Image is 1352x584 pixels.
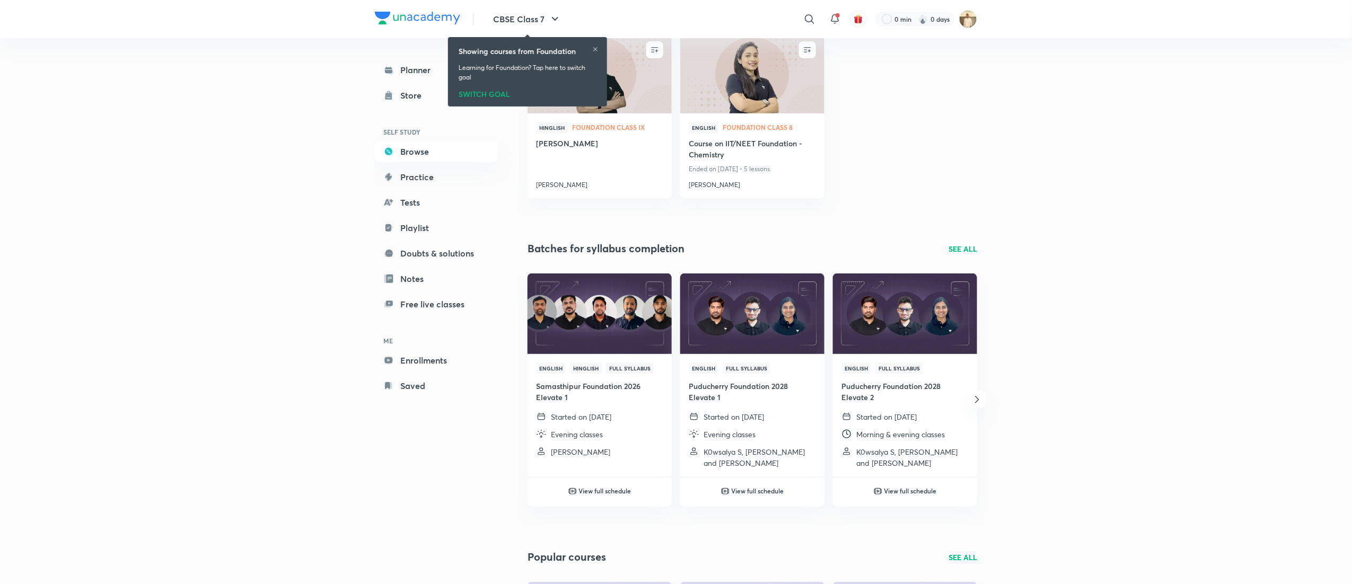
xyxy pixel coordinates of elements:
[375,294,498,315] a: Free live classes
[551,446,610,457] p: Ujjwal Omkar
[579,486,631,495] h6: View full schedule
[884,486,937,495] h6: View full schedule
[704,411,764,422] p: Started on [DATE]
[459,46,576,57] h6: Showing courses from Foundation
[528,549,606,565] h2: Popular courses
[375,268,498,289] a: Notes
[680,33,824,113] a: new-thumbnail
[689,138,816,162] a: Course on IIT/NEET Foundation - Chemistry
[487,8,568,30] button: CBSE Class 7
[568,487,577,495] img: play
[856,446,969,468] p: K0wsalya S, Muthulakshmi T and Monika Thirugnanasambandam
[689,176,816,190] a: [PERSON_NAME]
[833,273,977,477] a: ThumbnailEnglishFull SyllabusPuducherry Foundation 2028 Elevate 2Started on [DATE]Morning & eveni...
[375,217,498,238] a: Playlist
[723,124,816,130] span: Foundation Class 8
[570,362,602,374] span: Hinglish
[679,272,826,355] img: Thumbnail
[732,486,784,495] h6: View full schedule
[856,429,945,440] p: Morning & evening classes
[831,272,978,355] img: Thumbnail
[689,381,816,403] h4: Puducherry Foundation 2028 Elevate 1
[536,362,566,374] span: English
[375,59,498,81] a: Planner
[689,162,816,176] p: Ended on [DATE] • 5 lessons
[536,381,663,403] h4: Samasthipur Foundation 2026 Elevate 1
[375,12,460,27] a: Company Logo
[723,362,770,374] span: Full Syllabus
[375,375,498,396] a: Saved
[528,273,672,466] a: ThumbnailEnglishHinglishFull SyllabusSamasthipur Foundation 2026 Elevate 1Started on [DATE]Evenin...
[400,89,428,102] div: Store
[704,429,756,440] p: Evening classes
[949,552,977,563] a: SEE ALL
[850,11,867,28] button: avatar
[375,12,460,24] img: Company Logo
[536,176,663,190] a: [PERSON_NAME]
[680,273,824,477] a: ThumbnailEnglishFull SyllabusPuducherry Foundation 2028 Elevate 1Started on [DATE]Evening classes...
[375,166,498,188] a: Practice
[375,85,498,106] a: Store
[856,411,917,422] p: Started on [DATE]
[918,14,928,24] img: streak
[841,381,969,403] h4: Puducherry Foundation 2028 Elevate 2
[526,272,673,355] img: Thumbnail
[459,86,596,98] div: SWITCH GOAL
[949,243,977,254] a: SEE ALL
[375,332,498,350] h6: ME
[459,63,596,82] p: Learning for Foundation? Tap here to switch goal
[723,124,816,131] a: Foundation Class 8
[528,241,684,256] h2: Batches for syllabus completion
[551,429,603,440] p: Evening classes
[536,122,568,134] span: Hinglish
[841,362,871,374] span: English
[375,350,498,371] a: Enrollments
[704,446,816,468] p: K0wsalya S, Muthulakshmi T and Monika Thirugnanasambandam
[679,32,826,114] img: new-thumbnail
[874,487,882,495] img: play
[689,362,718,374] span: English
[572,124,663,130] span: Foundation Class IX
[375,123,498,141] h6: SELF STUDY
[875,362,923,374] span: Full Syllabus
[721,487,730,495] img: play
[375,243,498,264] a: Doubts & solutions
[959,10,977,28] img: Chandrakant Deshmukh
[551,411,611,422] p: Started on [DATE]
[606,362,654,374] span: Full Syllabus
[536,138,663,151] a: [PERSON_NAME]
[854,14,863,24] img: avatar
[375,192,498,213] a: Tests
[572,124,663,131] a: Foundation Class IX
[689,122,718,134] span: English
[375,141,498,162] a: Browse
